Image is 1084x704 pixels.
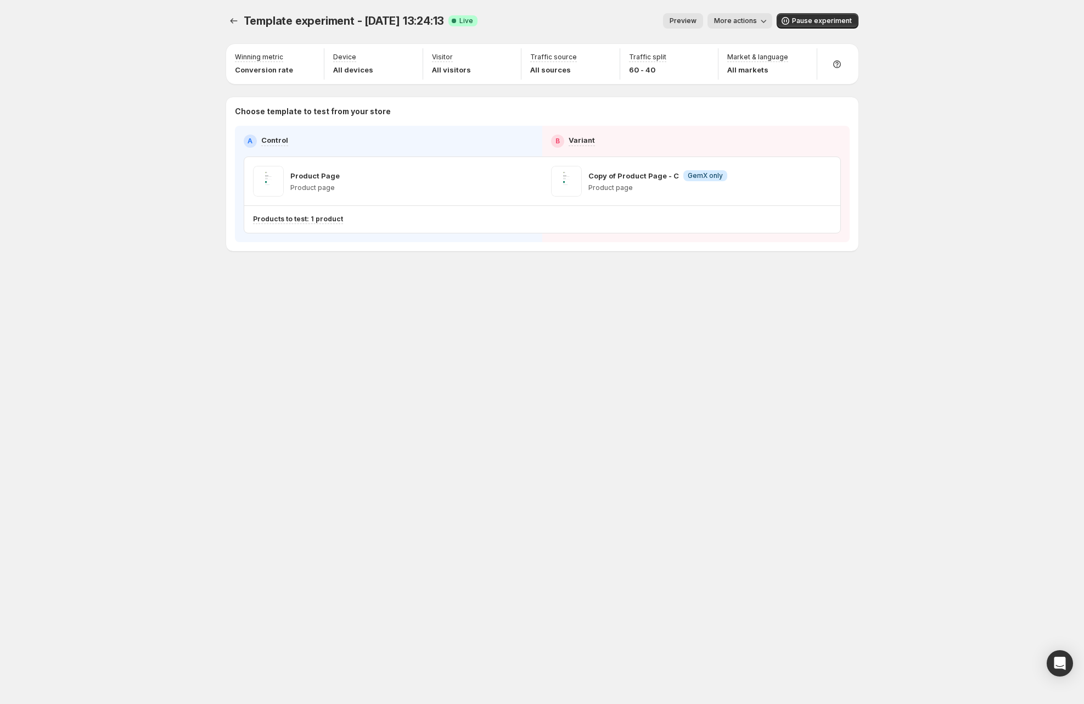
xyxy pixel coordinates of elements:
p: Traffic split [629,53,666,62]
p: Product page [588,183,727,192]
button: Pause experiment [777,13,858,29]
button: Experiments [226,13,241,29]
p: Market & language [727,53,788,62]
p: All markets [727,64,788,75]
button: More actions [707,13,772,29]
span: Template experiment - [DATE] 13:24:13 [244,14,445,27]
p: Device [333,53,356,62]
button: Preview [663,13,703,29]
p: All sources [530,64,577,75]
h2: A [248,137,252,146]
p: Product Page [290,170,340,181]
p: Control [261,135,288,146]
p: Conversion rate [235,64,293,75]
span: Pause experiment [792,16,852,25]
span: More actions [714,16,757,25]
span: Preview [670,16,697,25]
p: All visitors [432,64,471,75]
h2: B [555,137,560,146]
p: Choose template to test from your store [235,106,850,117]
p: Traffic source [530,53,577,62]
p: 60 - 40 [629,64,666,75]
img: Copy of Product Page - C [551,166,582,197]
span: GemX only [688,171,723,180]
p: Variant [569,135,595,146]
img: Product Page [253,166,284,197]
p: Products to test: 1 product [253,215,343,224]
p: Winning metric [235,53,283,62]
span: Live [459,16,473,25]
p: Product page [290,183,340,192]
div: Open Intercom Messenger [1047,650,1073,677]
p: Visitor [432,53,453,62]
p: Copy of Product Page - C [588,170,679,181]
p: All devices [333,64,373,75]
